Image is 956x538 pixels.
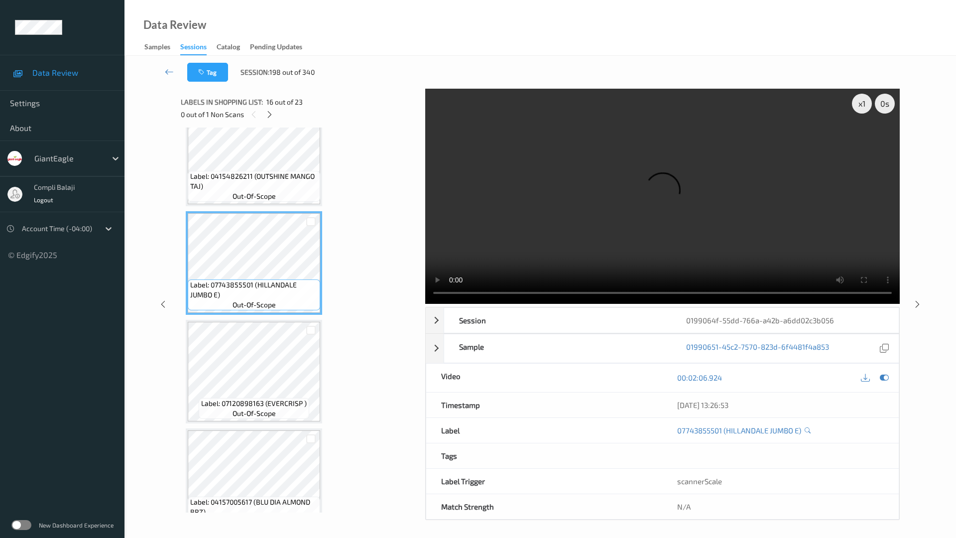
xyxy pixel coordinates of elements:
[686,342,829,355] a: 01990651-45c2-7570-823d-6f4481f4a853
[677,373,722,383] a: 00:02:06.924
[875,94,895,114] div: 0 s
[426,307,899,333] div: Session0199064f-55dd-766a-a42b-a6dd02c3b056
[217,40,250,54] a: Catalog
[426,364,663,392] div: Video
[190,497,318,517] span: Label: 04157005617 (BLU DIA ALMOND BRZ)
[677,425,801,435] a: 07743855501 (HILLANDALE JUMBO E)
[180,42,207,55] div: Sessions
[143,20,206,30] div: Data Review
[190,171,318,191] span: Label: 04154826211 (OUTSHINE MANGO TAJ)
[426,393,663,417] div: Timestamp
[269,67,315,77] span: 198 out of 340
[426,494,663,519] div: Match Strength
[426,443,663,468] div: Tags
[677,400,884,410] div: [DATE] 13:26:53
[426,334,899,363] div: Sample01990651-45c2-7570-823d-6f4481f4a853
[180,40,217,55] a: Sessions
[187,63,228,82] button: Tag
[144,42,170,54] div: Samples
[852,94,872,114] div: x 1
[190,280,318,300] span: Label: 07743855501 (HILLANDALE JUMBO E)
[266,97,303,107] span: 16 out of 23
[671,308,899,333] div: 0199064f-55dd-766a-a42b-a6dd02c3b056
[144,40,180,54] a: Samples
[233,300,276,310] span: out-of-scope
[181,97,263,107] span: Labels in shopping list:
[233,408,276,418] span: out-of-scope
[444,334,672,363] div: Sample
[217,42,240,54] div: Catalog
[444,308,672,333] div: Session
[250,40,312,54] a: Pending Updates
[250,42,302,54] div: Pending Updates
[201,399,307,408] span: Label: 07120898163 (EVERCRISP )
[181,108,418,121] div: 0 out of 1 Non Scans
[662,469,899,494] div: scannerScale
[240,67,269,77] span: Session:
[662,494,899,519] div: N/A
[426,469,663,494] div: Label Trigger
[233,191,276,201] span: out-of-scope
[426,418,663,443] div: Label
